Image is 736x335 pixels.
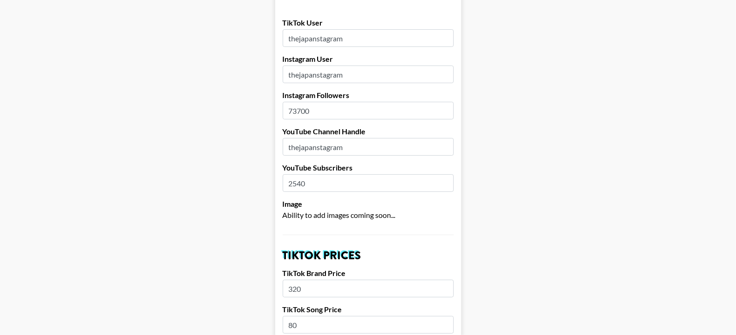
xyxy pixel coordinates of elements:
[283,91,454,100] label: Instagram Followers
[283,210,396,219] span: Ability to add images coming soon...
[283,54,454,64] label: Instagram User
[283,163,454,172] label: YouTube Subscribers
[283,127,454,136] label: YouTube Channel Handle
[283,199,454,209] label: Image
[283,269,454,278] label: TikTok Brand Price
[283,250,454,261] h2: TikTok Prices
[283,305,454,314] label: TikTok Song Price
[283,18,454,27] label: TikTok User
